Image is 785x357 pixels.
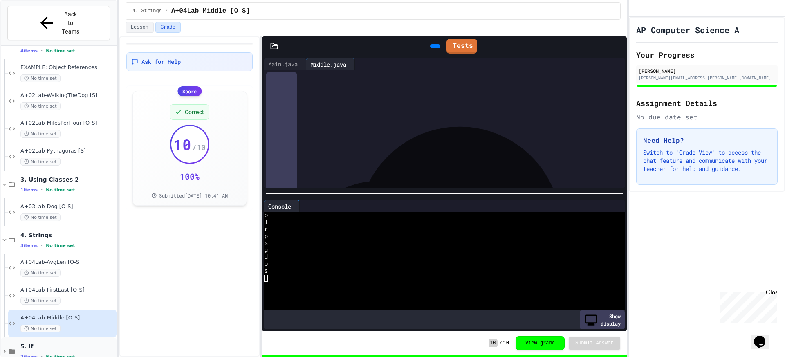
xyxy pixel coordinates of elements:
span: 10 [503,340,509,346]
span: A+04Lab-FirstLast [O-S] [20,287,115,294]
div: 100 % [180,171,200,182]
span: 3 items [20,243,38,248]
span: Back to Teams [61,10,80,36]
div: Main.java [264,60,302,68]
span: r [264,226,268,233]
p: Switch to "Grade View" to access the chat feature and communicate with your teacher for help and ... [643,148,771,173]
span: / [499,340,502,346]
div: Chat with us now!Close [3,3,56,52]
span: EXAMPLE: Object References [20,64,115,71]
span: A+02Lab-MilesPerHour [O-S] [20,120,115,127]
span: l [264,219,268,226]
span: Submit Answer [575,340,614,346]
span: 4. Strings [20,231,115,239]
span: No time set [20,213,61,221]
div: [PERSON_NAME][EMAIL_ADDRESS][PERSON_NAME][DOMAIN_NAME] [639,75,775,81]
span: 5. If [20,343,115,350]
span: No time set [20,297,61,305]
span: • [41,47,43,54]
span: 4. Strings [132,8,162,14]
span: No time set [46,48,75,54]
span: Correct [185,108,204,116]
h1: AP Computer Science A [636,24,739,36]
button: View grade [516,336,565,350]
div: Middle.java [306,58,355,70]
button: Back to Teams [7,6,110,40]
span: / [165,8,168,14]
span: g [264,247,268,254]
div: [PERSON_NAME] [639,67,775,74]
span: s [264,240,268,247]
span: No time set [46,187,75,193]
h2: Assignment Details [636,97,778,109]
span: A+04Lab-Middle [O-S] [20,314,115,321]
div: Show display [580,310,625,329]
h3: Need Help? [643,135,771,145]
h2: Your Progress [636,49,778,61]
span: • [41,242,43,249]
span: No time set [20,102,61,110]
span: p [264,233,268,240]
span: 4 items [20,48,38,54]
span: Submitted [DATE] 10:41 AM [159,192,228,199]
div: Main.java [264,58,306,70]
span: A+02Lab-WalkingTheDog [S] [20,92,115,99]
span: 3. Using Classes 2 [20,176,115,183]
span: No time set [46,243,75,248]
span: No time set [20,74,61,82]
span: Ask for Help [141,58,181,66]
span: A+02Lab-Pythagoras [S] [20,148,115,155]
div: Console [264,200,300,212]
span: 10 [173,136,191,153]
span: No time set [20,130,61,138]
span: d [264,254,268,261]
span: o [264,261,268,268]
span: A+04Lab-AvgLen [O-S] [20,259,115,266]
div: Console [264,202,295,211]
button: Grade [155,22,181,33]
span: s [264,268,268,275]
div: Score [177,86,202,96]
span: No time set [20,158,61,166]
span: 1 items [20,187,38,193]
button: Submit Answer [569,337,620,350]
span: No time set [20,325,61,332]
span: • [41,186,43,193]
div: No due date set [636,112,778,122]
span: / 10 [192,141,206,153]
div: Middle.java [306,60,350,69]
span: 10 [489,339,498,347]
span: No time set [20,269,61,277]
button: Lesson [126,22,154,33]
span: o [264,212,268,219]
span: A+04Lab-Middle [O-S] [171,6,250,16]
a: Tests [446,39,477,54]
span: A+03Lab-Dog [O-S] [20,203,115,210]
iframe: chat widget [751,324,777,349]
iframe: chat widget [717,289,777,323]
